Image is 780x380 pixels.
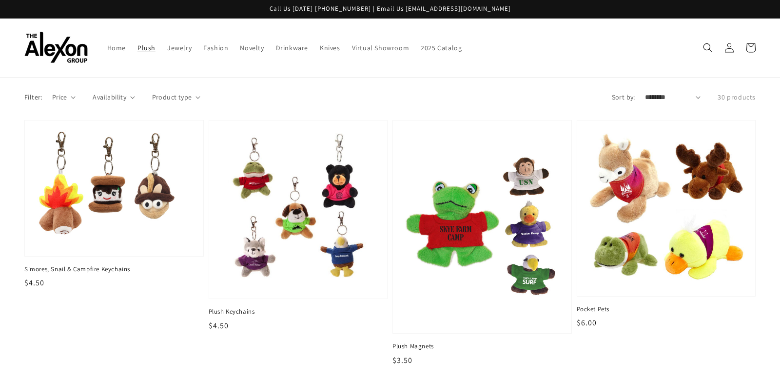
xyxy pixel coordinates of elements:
a: Drinkware [270,38,314,58]
span: $3.50 [392,355,412,365]
span: $4.50 [24,278,44,288]
span: Knives [320,43,340,52]
p: 30 products [718,92,756,102]
span: Novelty [240,43,264,52]
img: S'mores, Snail & Campfire Keychains [35,130,194,246]
span: $6.00 [577,318,597,328]
img: Plush Keychains [219,130,378,289]
a: S'mores, Snail & Campfire Keychains S'mores, Snail & Campfire Keychains $4.50 [24,120,204,289]
span: Availability [93,92,126,102]
a: Home [101,38,132,58]
img: Plush Magnets [403,130,562,323]
img: Pocket Pets [587,130,746,286]
span: Price [52,92,67,102]
a: Plush [132,38,161,58]
span: Home [107,43,126,52]
span: Jewelry [167,43,192,52]
a: Fashion [197,38,234,58]
span: 2025 Catalog [421,43,462,52]
span: Product type [152,92,192,102]
span: Plush Magnets [392,342,572,351]
a: Knives [314,38,346,58]
a: Jewelry [161,38,197,58]
span: $4.50 [209,320,229,331]
span: Plush Keychains [209,307,388,316]
img: The Alexon Group [24,32,88,63]
span: Plush [137,43,156,52]
span: Pocket Pets [577,305,756,314]
span: Virtual Showroom [352,43,409,52]
span: Drinkware [276,43,308,52]
label: Sort by: [612,92,635,102]
a: 2025 Catalog [415,38,468,58]
span: Fashion [203,43,228,52]
a: Plush Keychains Plush Keychains $4.50 [209,120,388,332]
a: Virtual Showroom [346,38,415,58]
p: Filter: [24,92,42,102]
a: Novelty [234,38,270,58]
summary: Availability [93,92,135,102]
a: Plush Magnets Plush Magnets $3.50 [392,120,572,366]
a: Pocket Pets Pocket Pets $6.00 [577,120,756,329]
span: S'mores, Snail & Campfire Keychains [24,265,204,274]
summary: Product type [152,92,200,102]
summary: Search [697,37,719,59]
summary: Price [52,92,76,102]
